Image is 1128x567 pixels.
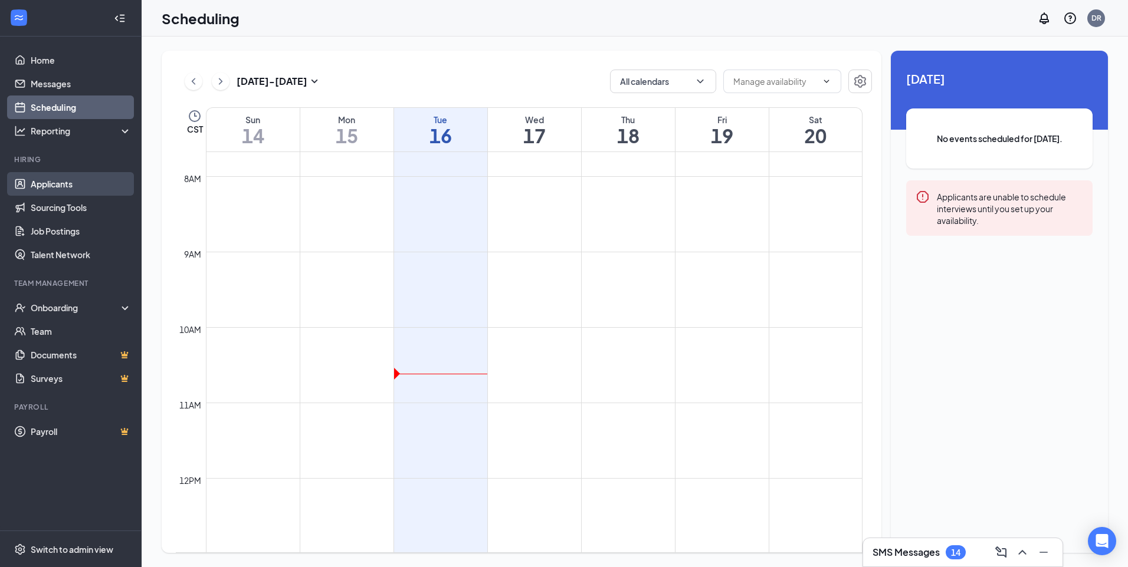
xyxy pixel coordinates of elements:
[930,132,1069,145] span: No events scheduled for [DATE].
[1063,11,1077,25] svg: QuestionInfo
[937,190,1083,226] div: Applicants are unable to schedule interviews until you set up your availability.
[182,549,204,562] div: 1pm
[853,74,867,88] svg: Settings
[769,114,863,126] div: Sat
[848,70,872,93] button: Settings
[206,114,300,126] div: Sun
[1088,527,1116,555] div: Open Intercom Messenger
[873,546,940,559] h3: SMS Messages
[31,48,132,72] a: Home
[31,367,132,390] a: SurveysCrown
[488,108,581,151] a: September 17, 2025
[307,74,322,88] svg: SmallChevronDown
[206,126,300,146] h1: 14
[906,70,1093,88] span: [DATE]
[177,474,204,487] div: 12pm
[1037,11,1051,25] svg: Notifications
[394,108,487,151] a: September 16, 2025
[300,114,394,126] div: Mon
[694,75,706,87] svg: ChevronDown
[1015,545,1029,559] svg: ChevronUp
[769,108,863,151] a: September 20, 2025
[582,114,675,126] div: Thu
[488,126,581,146] h1: 17
[31,319,132,343] a: Team
[488,114,581,126] div: Wed
[1091,13,1101,23] div: DR
[31,196,132,219] a: Sourcing Tools
[182,248,204,261] div: 9am
[610,70,716,93] button: All calendarsChevronDown
[582,126,675,146] h1: 18
[582,108,675,151] a: September 18, 2025
[31,172,132,196] a: Applicants
[31,343,132,367] a: DocumentsCrown
[31,219,132,243] a: Job Postings
[676,114,769,126] div: Fri
[394,126,487,146] h1: 16
[31,95,132,119] a: Scheduling
[916,190,930,204] svg: Error
[769,126,863,146] h1: 20
[177,398,204,411] div: 11am
[188,109,202,123] svg: Clock
[676,108,769,151] a: September 19, 2025
[182,172,204,185] div: 8am
[992,543,1011,562] button: ComposeMessage
[300,108,394,151] a: September 15, 2025
[162,8,240,28] h1: Scheduling
[177,323,204,336] div: 10am
[994,545,1008,559] svg: ComposeMessage
[14,302,26,314] svg: UserCheck
[1034,543,1053,562] button: Minimize
[14,278,129,288] div: Team Management
[206,108,300,151] a: September 14, 2025
[13,12,25,24] svg: WorkstreamLogo
[733,75,817,88] input: Manage availability
[31,420,132,443] a: PayrollCrown
[300,126,394,146] h1: 15
[14,154,129,164] div: Hiring
[31,543,113,555] div: Switch to admin view
[822,77,831,86] svg: ChevronDown
[1037,545,1051,559] svg: Minimize
[951,548,960,558] div: 14
[14,402,129,412] div: Payroll
[215,74,227,88] svg: ChevronRight
[14,125,26,137] svg: Analysis
[187,123,203,135] span: CST
[212,72,229,90] button: ChevronRight
[188,74,199,88] svg: ChevronLeft
[31,125,132,137] div: Reporting
[676,126,769,146] h1: 19
[394,114,487,126] div: Tue
[237,75,307,88] h3: [DATE] - [DATE]
[185,72,202,90] button: ChevronLeft
[31,302,122,314] div: Onboarding
[31,243,132,266] a: Talent Network
[14,543,26,555] svg: Settings
[31,72,132,95] a: Messages
[114,12,126,24] svg: Collapse
[1013,543,1032,562] button: ChevronUp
